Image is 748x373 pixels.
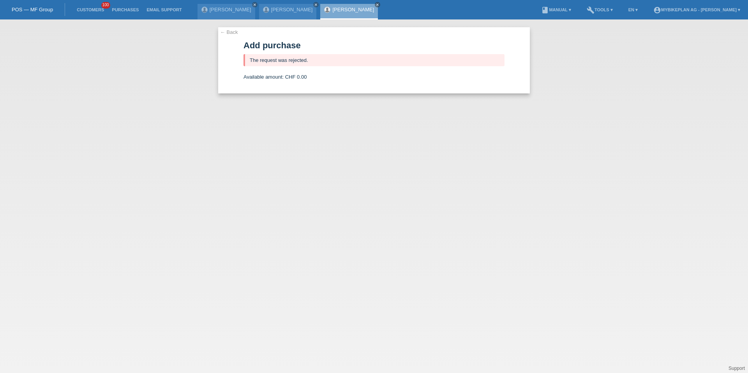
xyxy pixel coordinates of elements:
[271,7,313,12] a: [PERSON_NAME]
[210,7,251,12] a: [PERSON_NAME]
[12,7,53,12] a: POS — MF Group
[73,7,108,12] a: Customers
[537,7,575,12] a: bookManual ▾
[376,3,379,7] i: close
[649,7,744,12] a: account_circleMybikeplan AG - [PERSON_NAME] ▾
[220,29,238,35] a: ← Back
[285,74,307,80] span: CHF 0.00
[108,7,143,12] a: Purchases
[314,3,318,7] i: close
[375,2,380,7] a: close
[729,366,745,371] a: Support
[583,7,617,12] a: buildTools ▾
[253,3,257,7] i: close
[252,2,258,7] a: close
[653,6,661,14] i: account_circle
[143,7,185,12] a: Email Support
[587,6,595,14] i: build
[243,74,284,80] span: Available amount:
[243,40,505,50] h1: Add purchase
[541,6,549,14] i: book
[625,7,642,12] a: EN ▾
[243,54,505,66] div: The request was rejected.
[313,2,319,7] a: close
[332,7,374,12] a: [PERSON_NAME]
[101,2,111,9] span: 100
